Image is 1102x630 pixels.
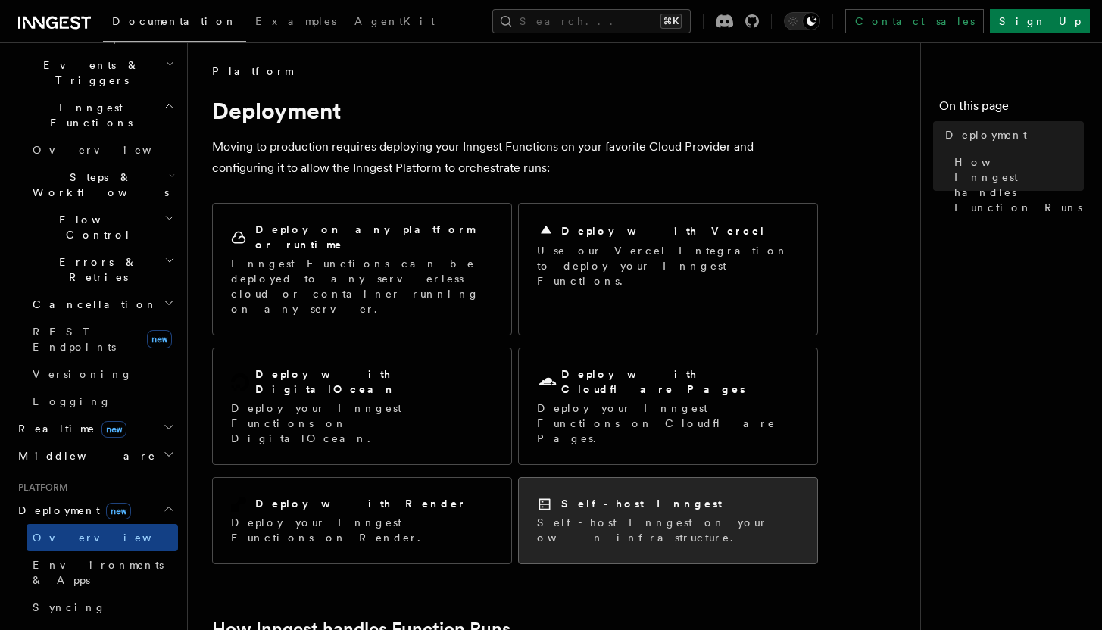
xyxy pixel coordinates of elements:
[27,524,178,551] a: Overview
[948,148,1084,221] a: How Inngest handles Function Runs
[27,551,178,594] a: Environments & Apps
[33,601,106,613] span: Syncing
[27,388,178,415] a: Logging
[784,12,820,30] button: Toggle dark mode
[212,477,512,564] a: Deploy with RenderDeploy your Inngest Functions on Render.
[27,206,178,248] button: Flow Control
[103,5,246,42] a: Documentation
[12,421,126,436] span: Realtime
[27,594,178,621] a: Syncing
[12,94,178,136] button: Inngest Functions
[561,496,722,511] h2: Self-host Inngest
[12,136,178,415] div: Inngest Functions
[12,497,178,524] button: Deploymentnew
[33,368,133,380] span: Versioning
[231,515,493,545] p: Deploy your Inngest Functions on Render.
[231,256,493,317] p: Inngest Functions can be deployed to any serverless cloud or container running on any server.
[27,248,178,291] button: Errors & Retries
[27,291,178,318] button: Cancellation
[537,372,558,393] svg: Cloudflare
[212,136,818,179] p: Moving to production requires deploying your Inngest Functions on your favorite Cloud Provider an...
[33,144,189,156] span: Overview
[345,5,444,41] a: AgentKit
[12,448,156,463] span: Middleware
[537,243,799,288] p: Use our Vercel Integration to deploy your Inngest Functions.
[101,421,126,438] span: new
[537,401,799,446] p: Deploy your Inngest Functions on Cloudflare Pages.
[27,164,178,206] button: Steps & Workflows
[106,503,131,519] span: new
[27,170,169,200] span: Steps & Workflows
[945,127,1027,142] span: Deployment
[33,532,189,544] span: Overview
[12,415,178,442] button: Realtimenew
[954,154,1084,215] span: How Inngest handles Function Runs
[27,297,158,312] span: Cancellation
[12,100,164,130] span: Inngest Functions
[212,348,512,465] a: Deploy with DigitalOceanDeploy your Inngest Functions on DigitalOcean.
[990,9,1090,33] a: Sign Up
[12,482,68,494] span: Platform
[27,254,164,285] span: Errors & Retries
[255,15,336,27] span: Examples
[255,366,493,397] h2: Deploy with DigitalOcean
[27,318,178,360] a: REST Endpointsnew
[561,366,799,397] h2: Deploy with Cloudflare Pages
[518,203,818,335] a: Deploy with VercelUse our Vercel Integration to deploy your Inngest Functions.
[12,51,178,94] button: Events & Triggers
[518,348,818,465] a: Deploy with Cloudflare PagesDeploy your Inngest Functions on Cloudflare Pages.
[147,330,172,348] span: new
[561,223,766,239] h2: Deploy with Vercel
[33,326,116,353] span: REST Endpoints
[212,64,292,79] span: Platform
[845,9,984,33] a: Contact sales
[12,503,131,518] span: Deployment
[231,401,493,446] p: Deploy your Inngest Functions on DigitalOcean.
[12,442,178,469] button: Middleware
[33,559,164,586] span: Environments & Apps
[939,97,1084,121] h4: On this page
[354,15,435,27] span: AgentKit
[212,97,818,124] h1: Deployment
[255,496,467,511] h2: Deploy with Render
[492,9,691,33] button: Search...⌘K
[27,212,164,242] span: Flow Control
[255,222,493,252] h2: Deploy on any platform or runtime
[33,395,111,407] span: Logging
[27,360,178,388] a: Versioning
[212,203,512,335] a: Deploy on any platform or runtimeInngest Functions can be deployed to any serverless cloud or con...
[518,477,818,564] a: Self-host InngestSelf-host Inngest on your own infrastructure.
[246,5,345,41] a: Examples
[660,14,682,29] kbd: ⌘K
[27,136,178,164] a: Overview
[939,121,1084,148] a: Deployment
[537,515,799,545] p: Self-host Inngest on your own infrastructure.
[12,58,165,88] span: Events & Triggers
[112,15,237,27] span: Documentation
